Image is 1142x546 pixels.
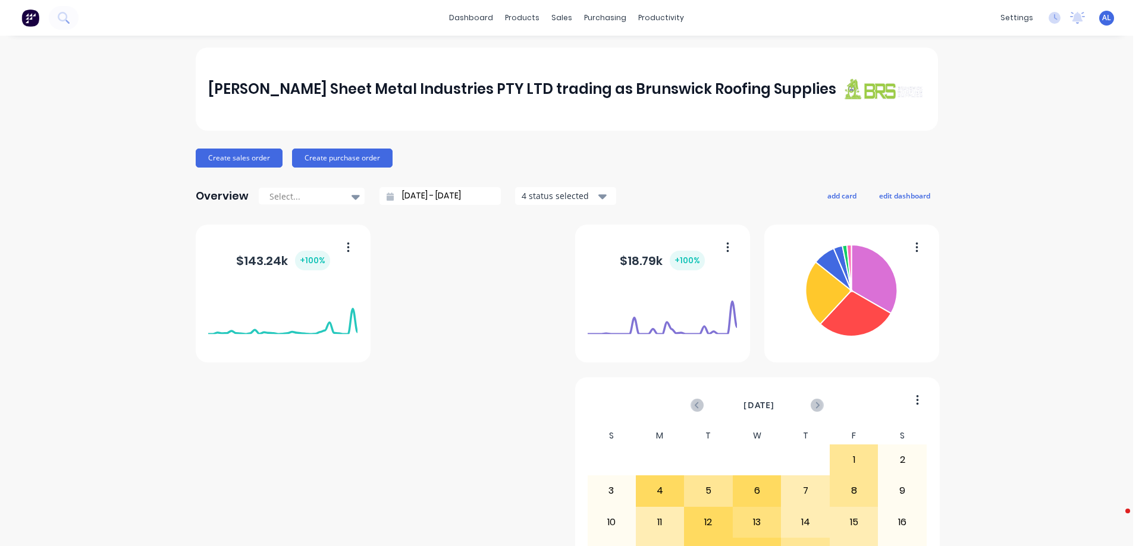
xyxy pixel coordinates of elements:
[636,507,684,537] div: 11
[588,507,635,537] div: 10
[636,476,684,506] div: 4
[781,427,830,444] div: T
[670,251,705,270] div: + 100 %
[522,190,597,202] div: 4 status selected
[830,507,878,537] div: 15
[632,9,690,27] div: productivity
[830,427,879,444] div: F
[443,9,499,27] a: dashboard
[636,427,685,444] div: M
[871,188,938,203] button: edit dashboard
[733,507,781,537] div: 13
[782,507,829,537] div: 14
[782,476,829,506] div: 7
[21,9,39,27] img: Factory
[578,9,632,27] div: purchasing
[743,399,774,412] span: [DATE]
[878,427,927,444] div: S
[879,445,926,475] div: 2
[196,149,283,168] button: Create sales order
[292,149,393,168] button: Create purchase order
[295,251,330,270] div: + 100 %
[588,476,635,506] div: 3
[830,476,878,506] div: 8
[733,427,782,444] div: W
[587,427,636,444] div: S
[684,427,733,444] div: T
[733,476,781,506] div: 6
[994,9,1039,27] div: settings
[620,251,705,270] div: $ 18.79k
[515,187,616,205] button: 4 status selected
[879,476,926,506] div: 9
[196,184,249,208] div: Overview
[685,507,732,537] div: 12
[545,9,578,27] div: sales
[830,445,878,475] div: 1
[842,78,925,100] img: J A Sheet Metal Industries PTY LTD trading as Brunswick Roofing Supplies
[499,9,545,27] div: products
[208,77,836,101] div: [PERSON_NAME] Sheet Metal Industries PTY LTD trading as Brunswick Roofing Supplies
[879,507,926,537] div: 16
[236,251,330,270] div: $ 143.24k
[1102,12,1111,23] span: AL
[1102,506,1130,534] iframe: Intercom live chat
[820,188,864,203] button: add card
[685,476,732,506] div: 5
